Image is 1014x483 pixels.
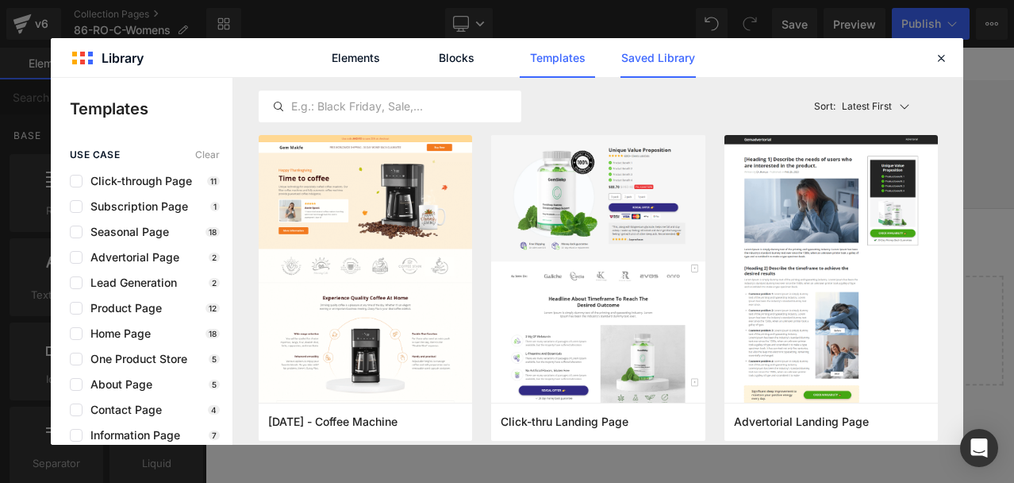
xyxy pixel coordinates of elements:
[183,94,247,137] a: Home
[209,380,220,389] p: 5
[208,405,220,415] p: 4
[731,93,776,138] summary: Search
[472,106,551,124] span: The Mission
[419,38,494,78] a: Blocks
[70,149,120,160] span: use case
[83,302,162,315] span: Product Page
[83,327,151,340] span: Home Page
[195,106,234,124] span: Home
[83,251,179,264] span: Advertorial Page
[209,253,220,262] p: 2
[209,354,220,364] p: 5
[344,94,460,137] a: Shop Country
[247,94,344,137] a: Shop State
[83,276,177,289] span: Lead Generation
[563,94,674,137] a: Media Center
[205,227,220,237] p: 18
[842,99,892,114] p: Latest First
[52,64,155,167] img: ColdStreets.Com
[83,226,169,238] span: Seasonal Page
[501,415,628,429] span: Click-thru Landing Page
[814,101,835,112] span: Sort:
[425,10,536,23] span: Welcome to our store
[195,149,220,160] span: Clear
[83,378,152,391] span: About Page
[38,353,922,364] p: or Drag & Drop elements from left sidebar
[486,308,629,340] a: Add Single Section
[331,308,474,340] a: Explore Blocks
[209,278,220,288] p: 2
[83,353,187,365] span: One Product Store
[318,38,394,78] a: Elements
[960,429,998,467] div: Open Intercom Messenger
[207,176,220,186] p: 11
[259,97,520,116] input: E.g.: Black Friday, Sale,...
[205,329,220,338] p: 18
[575,106,661,124] span: Media Center
[209,431,220,440] p: 7
[734,415,869,429] span: Advertorial Landing Page
[83,200,188,213] span: Subscription Page
[520,38,595,78] a: Templates
[205,303,220,313] p: 12
[460,94,563,137] a: The Mission
[210,202,220,211] p: 1
[83,404,162,416] span: Contact Page
[70,97,232,121] p: Templates
[808,91,939,122] button: Latest FirstSort:Latest First
[83,429,180,442] span: Information Page
[44,56,163,175] a: ColdStreets.Com
[357,106,447,124] span: Shop Country
[620,38,696,78] a: Saved Library
[259,106,332,124] span: Shop State
[83,175,192,187] span: Click-through Page
[268,415,398,429] span: Thanksgiving - Coffee Machine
